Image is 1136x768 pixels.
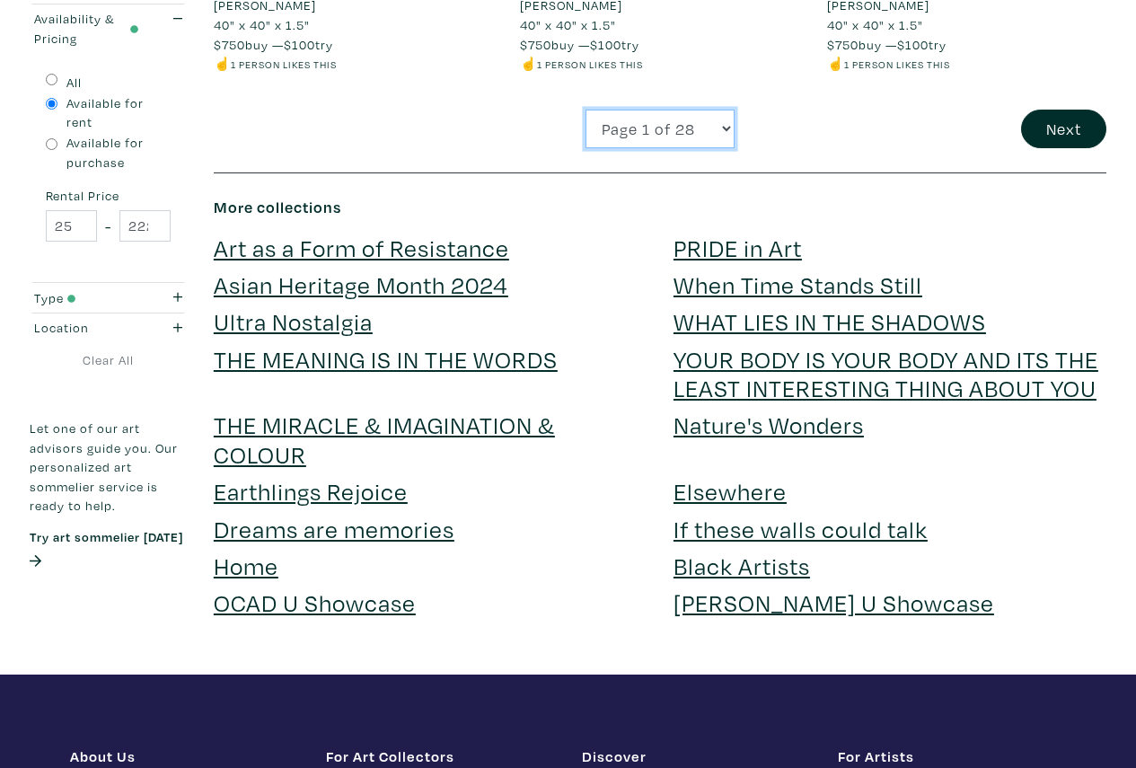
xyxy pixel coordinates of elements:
[674,513,928,544] a: If these walls could talk
[46,190,171,202] small: Rental Price
[66,93,171,132] label: Available for rent
[30,283,187,313] button: Type
[214,198,1106,217] h6: More collections
[897,36,929,53] span: $100
[30,4,187,52] button: Availability & Pricing
[838,747,1067,765] h1: For Artists
[214,54,493,74] li: ☝️
[214,305,373,337] a: Ultra Nostalgia
[34,9,139,48] div: Availability & Pricing
[214,36,333,53] span: buy — try
[844,57,950,71] small: 1 person likes this
[520,36,551,53] span: $750
[674,232,802,263] a: PRIDE in Art
[231,57,337,71] small: 1 person likes this
[674,343,1098,403] a: YOUR BODY IS YOUR BODY AND ITS THE LEAST INTERESTING THING ABOUT YOU
[214,475,408,507] a: Earthlings Rejoice
[827,36,859,53] span: $750
[582,747,811,765] h1: Discover
[674,475,787,507] a: Elsewhere
[520,54,799,74] li: ☝️
[214,513,454,544] a: Dreams are memories
[284,36,315,53] span: $100
[520,16,616,33] span: 40" x 40" x 1.5"
[214,269,508,300] a: Asian Heritage Month 2024
[674,550,810,581] a: Black Artists
[214,587,416,618] a: OCAD U Showcase
[70,747,299,765] h1: About Us
[214,232,509,263] a: Art as a Form of Resistance
[674,269,922,300] a: When Time Stands Still
[827,54,1106,74] li: ☝️
[30,588,187,626] iframe: Customer reviews powered by Trustpilot
[105,214,111,238] span: -
[214,409,555,469] a: THE MIRACLE & IMAGINATION & COLOUR
[214,36,245,53] span: $750
[674,305,986,337] a: WHAT LIES IN THE SHADOWS
[827,36,947,53] span: buy — try
[326,747,555,765] h1: For Art Collectors
[674,587,994,618] a: [PERSON_NAME] U Showcase
[30,419,187,516] p: Let one of our art advisors guide you. Our personalized art sommelier service is ready to help.
[30,528,183,569] a: Try art sommelier [DATE]
[214,343,558,375] a: THE MEANING IS IN THE WORDS
[34,287,139,307] div: Type
[34,318,139,338] div: Location
[590,36,621,53] span: $100
[30,313,187,343] button: Location
[214,550,278,581] a: Home
[1021,110,1106,148] button: Next
[66,133,171,172] label: Available for purchase
[66,73,82,93] label: All
[537,57,643,71] small: 1 person likes this
[827,16,923,33] span: 40" x 40" x 1.5"
[30,350,187,370] a: Clear All
[674,409,864,440] a: Nature's Wonders
[520,36,639,53] span: buy — try
[214,16,310,33] span: 40" x 40" x 1.5"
